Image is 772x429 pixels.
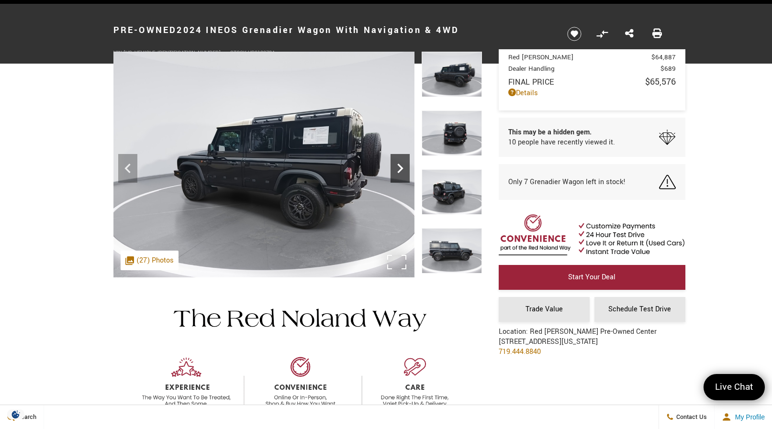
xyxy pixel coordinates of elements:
[113,52,414,277] img: Used 2024 Inky Black INEOS Wagon image 6
[625,28,634,40] a: Share this Pre-Owned 2024 INEOS Grenadier Wagon With Navigation & 4WD
[652,28,662,40] a: Print this Pre-Owned 2024 INEOS Grenadier Wagon With Navigation & 4WD
[508,64,660,73] span: Dealer Handling
[564,26,585,42] button: Save vehicle
[508,53,676,62] a: Red [PERSON_NAME] $64,887
[422,110,482,156] img: Used 2024 Inky Black INEOS Wagon image 7
[422,52,482,97] img: Used 2024 Inky Black INEOS Wagon image 6
[508,64,676,73] a: Dealer Handling $689
[508,76,676,88] a: Final Price $65,576
[508,53,651,62] span: Red [PERSON_NAME]
[568,272,615,282] span: Start Your Deal
[508,77,645,88] span: Final Price
[248,49,275,56] span: UP013273A
[123,49,221,56] span: [US_VEHICLE_IDENTIFICATION_NUMBER]
[391,154,410,183] div: Next
[526,304,563,314] span: Trade Value
[645,76,676,88] span: $65,576
[660,64,676,73] span: $689
[710,381,758,394] span: Live Chat
[499,265,685,290] a: Start Your Deal
[499,327,657,364] div: Location: Red [PERSON_NAME] Pre-Owned Center [STREET_ADDRESS][US_STATE]
[508,177,626,187] span: Only 7 Grenadier Wagon left in stock!
[499,347,541,357] a: 719.444.8840
[118,154,137,183] div: Previous
[113,11,551,49] h1: 2024 INEOS Grenadier Wagon With Navigation & 4WD
[422,169,482,215] img: Used 2024 Inky Black INEOS Wagon image 8
[113,49,123,56] span: VIN:
[731,413,765,421] span: My Profile
[651,53,676,62] span: $64,887
[508,137,615,147] span: 10 people have recently viewed it.
[499,297,590,322] a: Trade Value
[422,228,482,274] img: Used 2024 Inky Black INEOS Wagon image 9
[715,405,772,429] button: Open user profile menu
[704,374,765,400] a: Live Chat
[5,409,27,419] section: Click to Open Cookie Consent Modal
[595,27,609,41] button: Compare Vehicle
[113,24,177,36] strong: Pre-Owned
[674,413,707,421] span: Contact Us
[230,49,248,56] span: Stock:
[121,251,179,270] div: (27) Photos
[594,297,685,322] a: Schedule Test Drive
[508,88,676,98] a: Details
[508,127,615,137] span: This may be a hidden gem.
[608,304,671,314] span: Schedule Test Drive
[5,409,27,419] img: Opt-Out Icon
